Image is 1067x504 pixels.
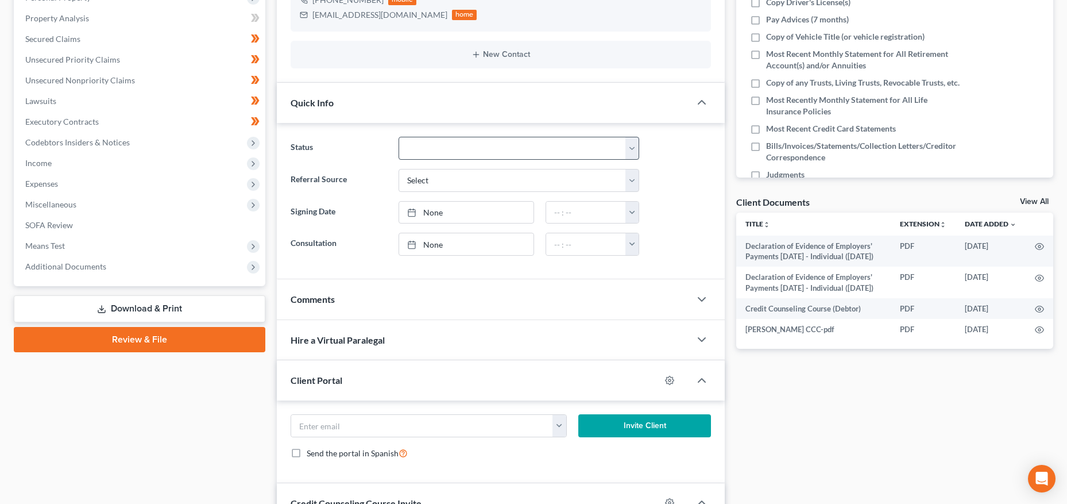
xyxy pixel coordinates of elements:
td: [DATE] [956,298,1026,319]
a: Property Analysis [16,8,265,29]
td: Declaration of Evidence of Employers' Payments [DATE] - Individual ([DATE]) [736,267,891,298]
a: Secured Claims [16,29,265,49]
td: Declaration of Evidence of Employers' Payments [DATE] - Individual ([DATE]) [736,236,891,267]
div: Client Documents [736,196,810,208]
span: Lawsuits [25,96,56,106]
input: Enter email [291,415,553,437]
span: Codebtors Insiders & Notices [25,137,130,147]
span: Means Test [25,241,65,251]
span: Miscellaneous [25,199,76,209]
span: Pay Advices (7 months) [766,14,849,25]
i: unfold_more [940,221,946,228]
a: SOFA Review [16,215,265,236]
span: Judgments [766,169,805,180]
a: Extensionunfold_more [900,220,946,228]
td: PDF [891,236,956,267]
span: Hire a Virtual Paralegal [291,334,385,345]
a: Unsecured Nonpriority Claims [16,70,265,91]
td: PDF [891,319,956,340]
span: Unsecured Nonpriority Claims [25,75,135,85]
span: Copy of Vehicle Title (or vehicle registration) [766,31,925,43]
div: home [452,10,477,20]
td: [PERSON_NAME] CCC-pdf [736,319,891,340]
span: Most Recent Credit Card Statements [766,123,896,134]
a: Review & File [14,327,265,352]
label: Status [285,137,393,160]
a: Unsecured Priority Claims [16,49,265,70]
span: Client Portal [291,375,342,386]
td: PDF [891,298,956,319]
a: None [399,233,533,255]
span: Bills/Invoices/Statements/Collection Letters/Creditor Correspondence [766,140,964,163]
a: View All [1020,198,1049,206]
span: Most Recently Monthly Statement for All Life Insurance Policies [766,94,964,117]
span: Property Analysis [25,13,89,23]
div: Open Intercom Messenger [1028,465,1056,493]
input: -- : -- [546,202,626,224]
label: Consultation [285,233,393,256]
i: expand_more [1010,221,1016,228]
span: Unsecured Priority Claims [25,55,120,64]
span: SOFA Review [25,220,73,230]
td: PDF [891,267,956,298]
button: Invite Client [578,414,711,437]
span: Quick Info [291,97,334,108]
div: [EMAIL_ADDRESS][DOMAIN_NAME] [312,9,447,21]
span: Secured Claims [25,34,80,44]
td: [DATE] [956,236,1026,267]
span: Executory Contracts [25,117,99,126]
a: Executory Contracts [16,111,265,132]
span: Additional Documents [25,261,106,271]
span: Copy of any Trusts, Living Trusts, Revocable Trusts, etc. [766,77,960,89]
span: Most Recent Monthly Statement for All Retirement Account(s) and/or Annuities [766,48,964,71]
label: Signing Date [285,201,393,224]
td: Credit Counseling Course (Debtor) [736,298,891,319]
a: Date Added expand_more [965,220,1016,228]
span: Income [25,158,52,168]
span: Comments [291,294,335,305]
button: New Contact [300,50,702,59]
td: [DATE] [956,319,1026,340]
a: Titleunfold_more [745,220,770,228]
span: Send the portal in Spanish [307,448,399,458]
a: Lawsuits [16,91,265,111]
i: unfold_more [763,221,770,228]
input: -- : -- [546,233,626,255]
a: Download & Print [14,295,265,322]
span: Expenses [25,179,58,188]
a: None [399,202,533,224]
label: Referral Source [285,169,393,192]
td: [DATE] [956,267,1026,298]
